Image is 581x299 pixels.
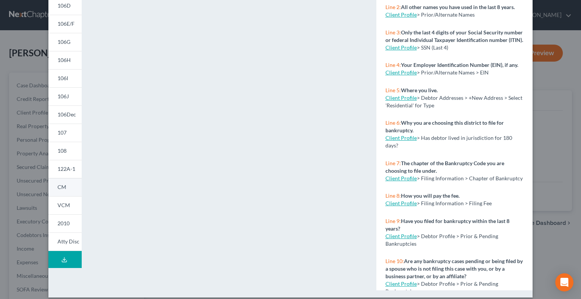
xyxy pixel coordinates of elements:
span: 106E/F [57,20,75,27]
span: 106Dec [57,111,76,118]
a: Client Profile [385,69,417,76]
a: 106J [48,87,82,105]
a: CM [48,178,82,196]
a: Atty Disc [48,232,82,251]
span: > Debtor Addresses > +New Address > Select 'Residential' for Type [385,95,522,108]
a: Client Profile [385,280,417,287]
strong: Only the last 4 digits of your Social Security number or federal Individual Taxpayer Identificati... [385,29,523,43]
strong: Your Employer Identification Number (EIN), if any. [401,62,518,68]
strong: All other names you have used in the last 8 years. [401,4,515,10]
span: Atty Disc [57,238,79,245]
span: > Filing Information > Filing Fee [417,200,492,206]
span: 106J [57,93,69,99]
a: Client Profile [385,11,417,18]
a: 2010 [48,214,82,232]
span: Line 6: [385,119,401,126]
span: Line 5: [385,87,401,93]
span: > Has debtor lived in jurisdiction for 180 days? [385,135,512,149]
a: 106E/F [48,15,82,33]
a: Client Profile [385,95,417,101]
a: 106G [48,33,82,51]
span: Line 3: [385,29,401,36]
a: 107 [48,124,82,142]
a: Client Profile [385,175,417,181]
span: VCM [57,202,70,208]
strong: Have you filed for bankruptcy within the last 8 years? [385,218,510,232]
a: 122A-1 [48,160,82,178]
span: > Debtor Profile > Prior & Pending Bankruptcies [385,233,498,247]
span: Line 2: [385,4,401,10]
span: 2010 [57,220,70,226]
a: 106I [48,69,82,87]
div: Open Intercom Messenger [555,273,573,291]
a: VCM [48,196,82,214]
span: CM [57,184,66,190]
span: Line 8: [385,192,401,199]
span: > SSN (Last 4) [417,44,448,51]
strong: Are any bankruptcy cases pending or being filed by a spouse who is not filing this case with you,... [385,258,523,279]
a: Client Profile [385,200,417,206]
span: Line 9: [385,218,401,224]
span: 108 [57,147,67,154]
span: 106H [57,57,71,63]
span: > Prior/Alternate Names > EIN [417,69,489,76]
strong: How you will pay the fee. [401,192,460,199]
span: 106I [57,75,68,81]
a: 106Dec [48,105,82,124]
a: Client Profile [385,44,417,51]
span: > Prior/Alternate Names [417,11,475,18]
a: 106H [48,51,82,69]
strong: Why you are choosing this district to file for bankruptcy. [385,119,504,133]
span: Line 4: [385,62,401,68]
span: 122A-1 [57,166,75,172]
span: 107 [57,129,67,136]
span: 106D [57,2,71,9]
span: > Filing Information > Chapter of Bankruptcy [417,175,523,181]
a: Client Profile [385,233,417,239]
a: Client Profile [385,135,417,141]
a: 108 [48,142,82,160]
strong: Where you live. [401,87,438,93]
span: Line 10: [385,258,404,264]
span: > Debtor Profile > Prior & Pending Bankruptcies [385,280,498,294]
strong: The chapter of the Bankruptcy Code you are choosing to file under. [385,160,504,174]
span: 106G [57,39,70,45]
span: Line 7: [385,160,401,166]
